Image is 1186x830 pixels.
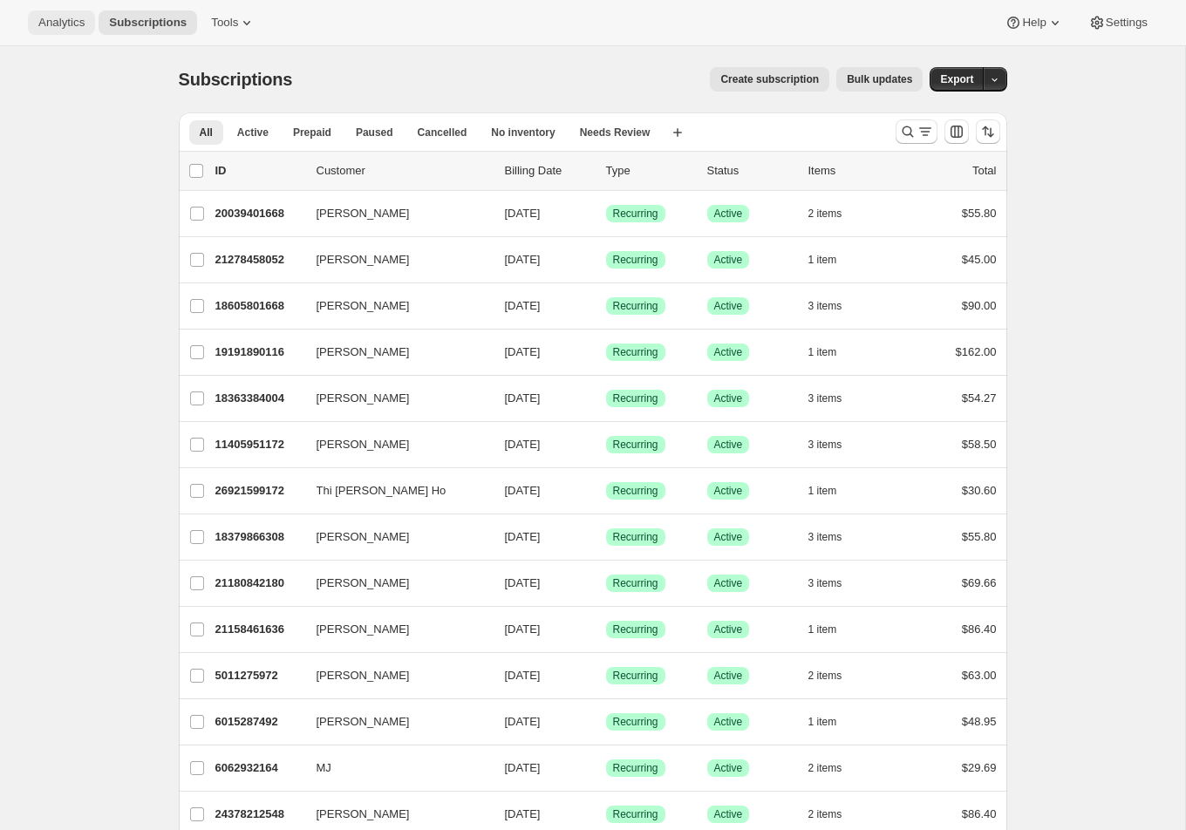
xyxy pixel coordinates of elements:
[808,525,862,549] button: 3 items
[505,299,541,312] span: [DATE]
[714,530,743,544] span: Active
[962,576,997,589] span: $69.66
[306,338,481,366] button: [PERSON_NAME]
[808,530,842,544] span: 3 items
[962,299,997,312] span: $90.00
[317,205,410,222] span: [PERSON_NAME]
[215,571,997,595] div: 21180842180[PERSON_NAME][DATE]SuccessRecurringSuccessActive3 items$69.66
[109,16,187,30] span: Subscriptions
[215,802,997,827] div: 24378212548[PERSON_NAME][DATE]SuccessRecurringSuccessActive2 items$86.40
[714,253,743,267] span: Active
[317,621,410,638] span: [PERSON_NAME]
[808,710,856,734] button: 1 item
[808,162,896,180] div: Items
[200,126,213,139] span: All
[808,571,862,595] button: 3 items
[808,807,842,821] span: 2 items
[306,431,481,459] button: [PERSON_NAME]
[808,432,862,457] button: 3 items
[306,200,481,228] button: [PERSON_NAME]
[215,436,303,453] p: 11405951172
[215,390,303,407] p: 18363384004
[306,292,481,320] button: [PERSON_NAME]
[613,207,658,221] span: Recurring
[962,622,997,636] span: $86.40
[930,67,984,92] button: Export
[714,345,743,359] span: Active
[613,715,658,729] span: Recurring
[613,622,658,636] span: Recurring
[808,802,862,827] button: 2 items
[720,72,819,86] span: Create subscription
[215,344,303,361] p: 19191890116
[1078,10,1158,35] button: Settings
[99,10,197,35] button: Subscriptions
[580,126,651,139] span: Needs Review
[317,713,410,731] span: [PERSON_NAME]
[317,297,410,315] span: [PERSON_NAME]
[215,386,997,411] div: 18363384004[PERSON_NAME][DATE]SuccessRecurringSuccessActive3 items$54.27
[215,162,303,180] p: ID
[976,119,1000,144] button: Sort the results
[215,621,303,638] p: 21158461636
[808,340,856,364] button: 1 item
[306,246,481,274] button: [PERSON_NAME]
[215,205,303,222] p: 20039401668
[613,530,658,544] span: Recurring
[306,477,481,505] button: Thi [PERSON_NAME] Ho
[962,484,997,497] span: $30.60
[808,345,837,359] span: 1 item
[356,126,393,139] span: Paused
[505,345,541,358] span: [DATE]
[306,754,481,782] button: MJ
[505,484,541,497] span: [DATE]
[710,67,829,92] button: Create subscription
[714,669,743,683] span: Active
[808,386,862,411] button: 3 items
[707,162,794,180] p: Status
[808,756,862,780] button: 2 items
[808,294,862,318] button: 3 items
[215,340,997,364] div: 19191890116[PERSON_NAME][DATE]SuccessRecurringSuccessActive1 item$162.00
[215,806,303,823] p: 24378212548
[613,484,658,498] span: Recurring
[215,528,303,546] p: 18379866308
[808,201,862,226] button: 2 items
[896,119,937,144] button: Search and filter results
[714,761,743,775] span: Active
[714,438,743,452] span: Active
[808,479,856,503] button: 1 item
[215,710,997,734] div: 6015287492[PERSON_NAME][DATE]SuccessRecurringSuccessActive1 item$48.95
[505,807,541,820] span: [DATE]
[28,10,95,35] button: Analytics
[505,207,541,220] span: [DATE]
[317,806,410,823] span: [PERSON_NAME]
[215,756,997,780] div: 6062932164MJ[DATE]SuccessRecurringSuccessActive2 items$29.69
[836,67,923,92] button: Bulk updates
[505,438,541,451] span: [DATE]
[808,484,837,498] span: 1 item
[808,715,837,729] span: 1 item
[962,207,997,220] span: $55.80
[944,119,969,144] button: Customize table column order and visibility
[306,708,481,736] button: [PERSON_NAME]
[613,807,658,821] span: Recurring
[505,391,541,405] span: [DATE]
[505,669,541,682] span: [DATE]
[994,10,1074,35] button: Help
[613,299,658,313] span: Recurring
[215,297,303,315] p: 18605801668
[962,715,997,728] span: $48.95
[808,248,856,272] button: 1 item
[714,807,743,821] span: Active
[808,669,842,683] span: 2 items
[505,576,541,589] span: [DATE]
[613,345,658,359] span: Recurring
[962,438,997,451] span: $58.50
[714,207,743,221] span: Active
[179,70,293,89] span: Subscriptions
[215,759,303,777] p: 6062932164
[808,617,856,642] button: 1 item
[317,575,410,592] span: [PERSON_NAME]
[211,16,238,30] span: Tools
